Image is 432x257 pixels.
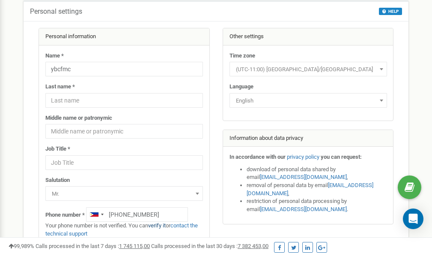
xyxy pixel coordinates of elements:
[45,176,70,184] label: Salutation
[229,93,387,108] span: English
[321,154,362,160] strong: you can request:
[45,62,203,76] input: Name
[45,124,203,139] input: Middle name or patronymic
[232,63,384,76] span: (UTC-11:00) Pacific/Midway
[45,145,70,153] label: Job Title *
[247,166,387,181] li: download of personal data shared by email ,
[260,174,347,180] a: [EMAIL_ADDRESS][DOMAIN_NAME]
[45,155,203,170] input: Job Title
[148,222,166,229] a: verify it
[247,182,373,197] a: [EMAIL_ADDRESS][DOMAIN_NAME]
[45,222,203,238] p: Your phone number is not verified. You can or
[45,222,198,237] a: contact the technical support
[48,188,200,200] span: Mr.
[151,243,268,249] span: Calls processed in the last 30 days :
[247,181,387,197] li: removal of personal data by email ,
[86,207,188,222] input: +1-800-555-55-55
[247,197,387,213] li: restriction of personal data processing by email .
[36,243,150,249] span: Calls processed in the last 7 days :
[229,52,255,60] label: Time zone
[232,95,384,107] span: English
[119,243,150,249] u: 1 745 115,00
[45,114,112,122] label: Middle name or patronymic
[86,208,106,221] div: Telephone country code
[229,62,387,76] span: (UTC-11:00) Pacific/Midway
[238,243,268,249] u: 7 382 453,00
[45,186,203,201] span: Mr.
[30,8,82,15] h5: Personal settings
[223,28,393,45] div: Other settings
[403,209,423,229] div: Open Intercom Messenger
[45,211,85,219] label: Phone number *
[229,154,286,160] strong: In accordance with our
[287,154,319,160] a: privacy policy
[379,8,402,15] button: HELP
[229,83,253,91] label: Language
[39,28,209,45] div: Personal information
[9,243,34,249] span: 99,989%
[45,93,203,108] input: Last name
[45,83,75,91] label: Last name *
[223,130,393,147] div: Information about data privacy
[45,52,64,60] label: Name *
[260,206,347,212] a: [EMAIL_ADDRESS][DOMAIN_NAME]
